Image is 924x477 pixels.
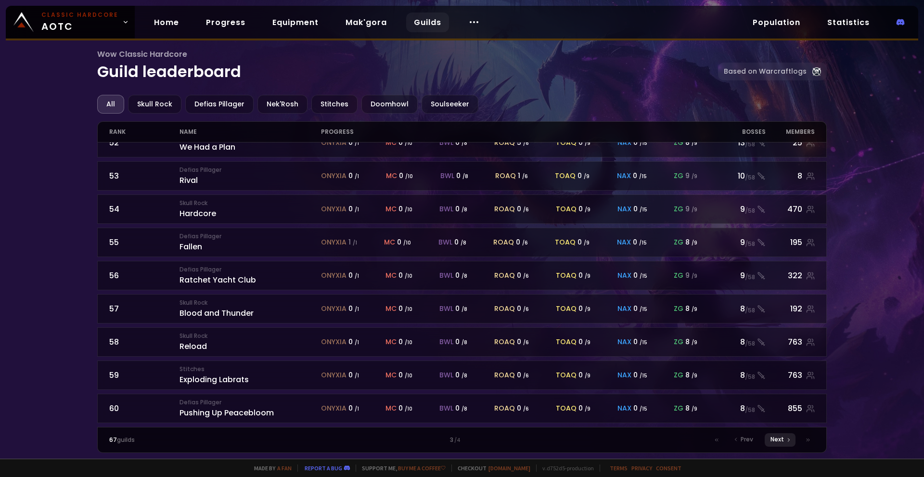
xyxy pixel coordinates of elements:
[405,405,412,413] small: / 10
[517,204,529,214] div: 0
[617,138,631,148] span: nax
[741,435,753,444] span: Prev
[617,370,631,380] span: nax
[494,403,515,413] span: roaq
[633,403,647,413] div: 0
[405,173,413,180] small: / 10
[633,171,647,181] div: 0
[578,337,590,347] div: 0
[321,122,709,142] div: progress
[518,171,528,181] div: 1
[422,95,478,114] div: Soulseeker
[640,405,647,413] small: / 15
[399,171,413,181] div: 0
[456,171,468,181] div: 0
[617,237,631,247] span: nax
[180,398,321,407] small: Defias Pillager
[745,173,755,182] small: / 58
[257,95,308,114] div: Nek'Rosh
[41,11,118,34] span: AOTC
[745,240,755,248] small: / 58
[462,339,467,346] small: / 8
[248,464,292,472] span: Made by
[585,405,590,413] small: / 9
[398,204,412,214] div: 0
[348,271,359,281] div: 0
[631,464,652,472] a: Privacy
[277,464,292,472] a: a fan
[685,337,697,347] div: 8
[718,63,827,80] a: Based on Warcraftlogs
[766,402,815,414] div: 855
[493,237,514,247] span: roaq
[812,67,821,76] img: Warcraftlog
[522,173,528,180] small: / 6
[585,206,590,213] small: / 9
[405,372,412,379] small: / 10
[109,369,180,381] div: 59
[348,138,359,148] div: 0
[584,239,590,246] small: / 9
[517,138,529,148] div: 5
[348,337,359,347] div: 0
[455,403,467,413] div: 0
[97,294,827,323] a: 57Skull RockBlood and Thunderonyxia 0 /1mc 0 /10bwl 0 /8roaq 0 /6toaq 0 /9nax 0 /15zg 8 /98/58192
[455,271,467,281] div: 0
[398,337,412,347] div: 0
[439,370,453,380] span: bwl
[766,369,815,381] div: 763
[180,265,321,286] div: Ratchet Yacht Club
[523,272,529,280] small: / 6
[692,140,697,147] small: / 9
[709,122,765,142] div: Bosses
[766,303,815,315] div: 192
[709,402,765,414] div: 8
[639,239,647,246] small: / 15
[685,204,697,214] div: 9
[674,271,683,281] span: zg
[355,306,359,313] small: / 1
[685,171,697,181] div: 9
[674,171,683,181] span: zg
[109,270,180,282] div: 56
[355,140,359,147] small: / 1
[454,237,466,247] div: 0
[674,237,683,247] span: zg
[405,140,412,147] small: / 10
[462,272,467,280] small: / 8
[517,271,529,281] div: 0
[180,166,321,174] small: Defias Pillager
[523,206,529,213] small: / 6
[556,204,577,214] span: toaq
[353,239,357,246] small: / 1
[405,339,412,346] small: / 10
[348,403,359,413] div: 0
[461,239,466,246] small: / 8
[180,332,321,340] small: Skull Rock
[494,271,515,281] span: roaq
[180,232,321,241] small: Defias Pillager
[522,239,528,246] small: / 6
[633,337,647,347] div: 0
[285,436,638,444] div: 3
[385,204,397,214] span: mc
[355,372,359,379] small: / 1
[398,464,446,472] a: Buy me a coffee
[685,237,697,247] div: 8
[109,122,180,142] div: rank
[494,138,515,148] span: roaq
[128,95,181,114] div: Skull Rock
[41,11,118,19] small: Classic Hardcore
[745,406,755,414] small: / 58
[577,171,590,181] div: 0
[640,306,647,313] small: / 15
[438,237,452,247] span: bwl
[709,303,765,315] div: 8
[745,306,755,315] small: / 58
[180,298,321,319] div: Blood and Thunder
[338,13,395,32] a: Mak'gora
[97,394,827,423] a: 60Defias PillagerPushing Up Peacebloomonyxia 0 /1mc 0 /10bwl 0 /8roaq 0 /6toaq 0 /9nax 0 /15zg 8 ...
[745,373,755,381] small: / 58
[180,332,321,352] div: Reload
[692,372,697,379] small: / 9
